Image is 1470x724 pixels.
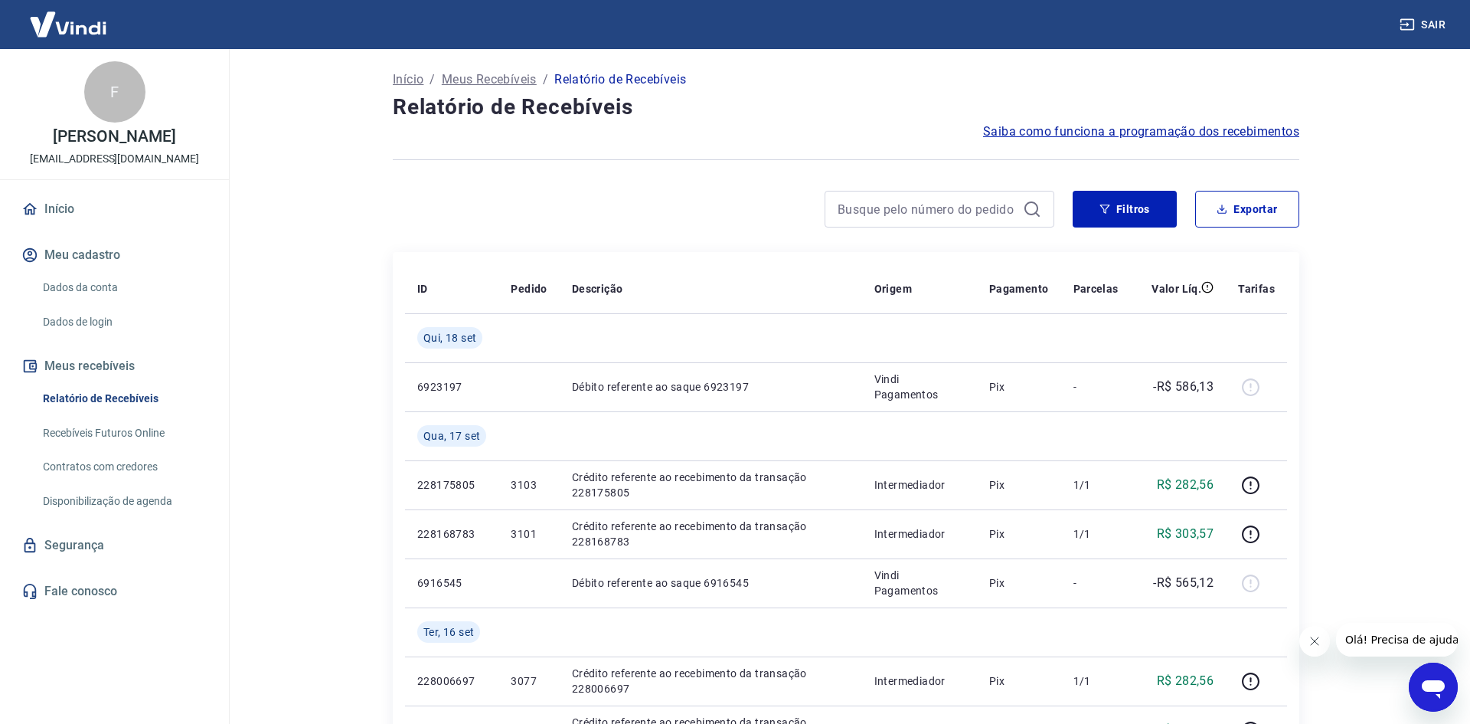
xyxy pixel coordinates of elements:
a: Relatório de Recebíveis [37,383,211,414]
p: Crédito referente ao recebimento da transação 228175805 [572,470,850,500]
a: Fale conosco [18,575,211,608]
p: Descrição [572,281,623,296]
p: Parcelas [1073,281,1119,296]
a: Segurança [18,529,211,562]
iframe: Fechar mensagem [1299,626,1330,657]
p: Pix [989,379,1049,395]
p: / [430,70,435,89]
p: 228175805 [417,477,486,493]
p: [EMAIL_ADDRESS][DOMAIN_NAME] [30,151,199,167]
iframe: Botão para abrir a janela de mensagens [1409,663,1458,712]
p: Pagamento [989,281,1049,296]
p: 3103 [511,477,547,493]
p: -R$ 586,13 [1153,378,1214,396]
p: R$ 282,56 [1157,672,1214,690]
p: 1/1 [1073,673,1119,689]
span: Qui, 18 set [423,330,476,346]
p: Relatório de Recebíveis [554,70,686,89]
p: Intermediador [874,526,965,542]
p: [PERSON_NAME] [53,129,175,145]
p: 228168783 [417,526,486,542]
span: Qua, 17 set [423,428,480,444]
a: Início [393,70,423,89]
p: 1/1 [1073,526,1119,542]
p: Valor Líq. [1151,281,1201,296]
button: Meus recebíveis [18,349,211,383]
p: Pix [989,477,1049,493]
p: Pix [989,673,1049,689]
p: Intermediador [874,477,965,493]
p: ID [417,281,428,296]
button: Exportar [1195,191,1299,228]
input: Busque pelo número do pedido [838,198,1017,221]
iframe: Mensagem da empresa [1336,623,1458,657]
a: Recebíveis Futuros Online [37,418,211,449]
p: / [543,70,548,89]
p: - [1073,575,1119,591]
p: Origem [874,281,912,296]
img: Vindi [18,1,118,48]
a: Saiba como funciona a programação dos recebimentos [983,123,1299,141]
p: Pix [989,526,1049,542]
p: R$ 282,56 [1157,476,1214,494]
a: Dados da conta [37,272,211,303]
button: Filtros [1073,191,1177,228]
p: 6923197 [417,379,486,395]
h4: Relatório de Recebíveis [393,92,1299,123]
a: Meus Recebíveis [442,70,537,89]
div: F [84,61,145,123]
p: Tarifas [1238,281,1275,296]
p: 3101 [511,526,547,542]
a: Disponibilização de agenda [37,486,211,517]
p: 3077 [511,673,547,689]
button: Sair [1396,11,1452,39]
p: 6916545 [417,575,486,591]
p: Crédito referente ao recebimento da transação 228168783 [572,519,850,549]
a: Dados de login [37,306,211,338]
p: 228006697 [417,673,486,689]
p: Pix [989,575,1049,591]
p: Crédito referente ao recebimento da transação 228006697 [572,666,850,696]
p: Débito referente ao saque 6923197 [572,379,850,395]
p: 1/1 [1073,477,1119,493]
p: Débito referente ao saque 6916545 [572,575,850,591]
button: Meu cadastro [18,238,211,272]
p: Vindi Pagamentos [874,372,965,402]
a: Início [18,192,211,226]
a: Contratos com credores [37,451,211,483]
span: Ter, 16 set [423,624,474,640]
p: Vindi Pagamentos [874,568,965,598]
span: Olá! Precisa de ajuda? [9,11,129,23]
p: - [1073,379,1119,395]
p: R$ 303,57 [1157,525,1214,543]
p: Pedido [511,281,547,296]
p: -R$ 565,12 [1153,574,1214,592]
p: Intermediador [874,673,965,689]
